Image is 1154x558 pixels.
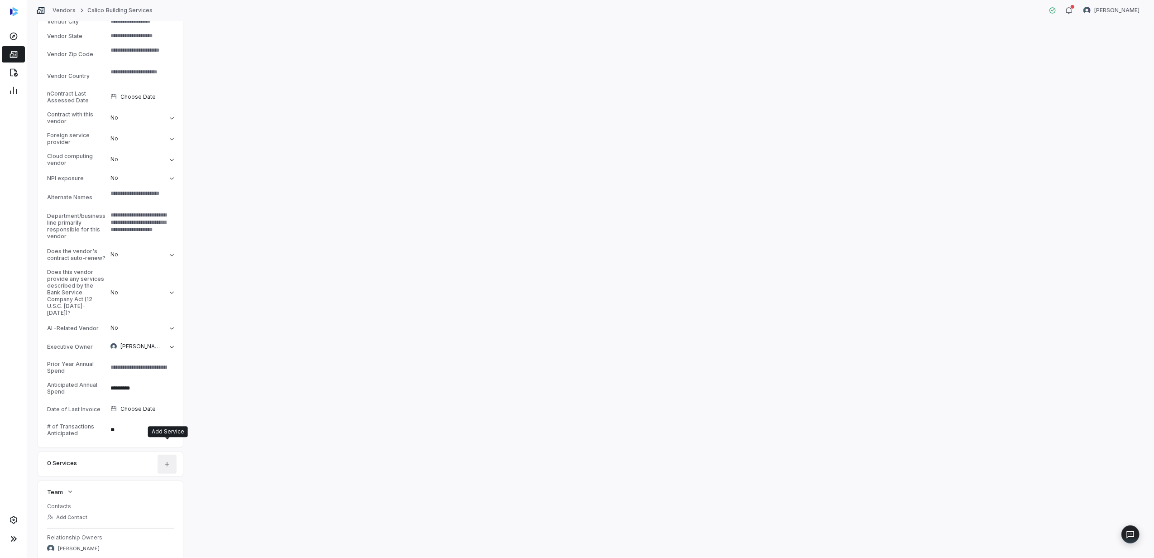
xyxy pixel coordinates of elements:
[47,90,107,104] div: nContract Last Assessed Date
[47,51,107,58] div: Vendor Zip Code
[107,399,177,418] button: Choose Date
[47,72,107,79] div: Vendor Country
[47,503,174,510] dt: Contacts
[120,405,156,413] span: Choose Date
[47,381,107,395] div: Anticipated Annual Spend
[47,212,107,240] div: Department/business line primarily responsible for this vendor
[47,111,107,125] div: Contract with this vendor
[47,534,174,541] dt: Relationship Owners
[44,484,77,500] button: Team
[47,153,107,166] div: Cloud computing vendor
[47,33,107,39] div: Vendor State
[47,132,107,145] div: Foreign service provider
[47,545,54,552] img: Melody Daugherty avatar
[152,428,184,435] div: Add Service
[107,87,177,106] button: Choose Date
[47,248,107,261] div: Does the vendor's contract auto-renew?
[120,93,156,101] span: Choose Date
[53,7,76,14] a: Vendors
[58,545,100,552] span: [PERSON_NAME]
[10,7,18,16] img: svg%3e
[47,488,63,496] span: Team
[47,325,107,332] div: AI -Related Vendor
[47,269,107,316] div: Does this vendor provide any services described by the Bank Service Company Act (12 U.S.C. [DATE]...
[47,194,107,201] div: Alternate Names
[47,175,107,182] div: NPI exposure
[47,423,107,437] div: # of Transactions Anticipated
[87,7,153,14] a: Calico Building Services
[47,18,107,25] div: Vendor City
[47,406,107,413] div: Date of Last Invoice
[47,361,107,374] div: Prior Year Annual Spend
[44,509,90,525] button: Add Contact
[1094,7,1140,14] span: [PERSON_NAME]
[1078,4,1145,17] button: Brian Anderson avatar[PERSON_NAME]
[1083,7,1091,14] img: Brian Anderson avatar
[120,343,164,350] span: [PERSON_NAME]
[47,343,107,350] div: Executive Owner
[110,343,117,350] img: Kara Trebs avatar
